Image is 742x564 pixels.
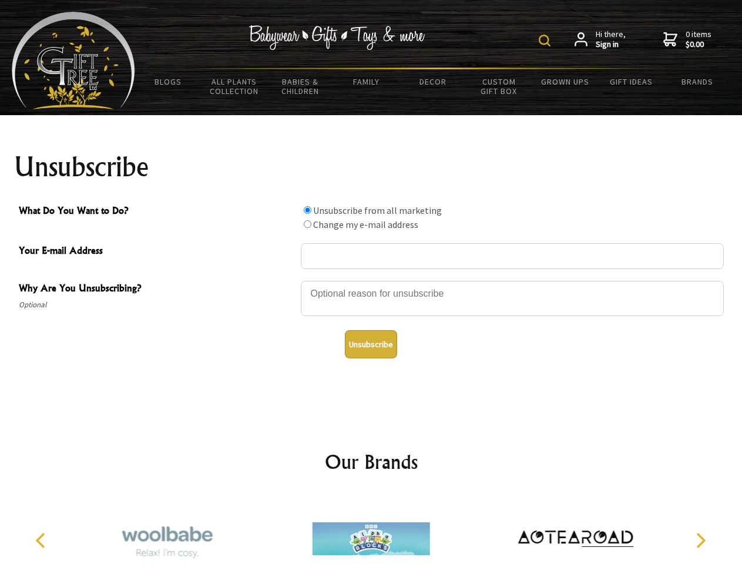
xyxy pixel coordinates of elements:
[399,69,466,94] a: Decor
[596,29,626,50] span: Hi there,
[249,25,425,50] img: Babywear - Gifts - Toys & more
[686,39,711,50] strong: $0.00
[23,448,719,476] h2: Our Brands
[19,243,295,260] span: Your E-mail Address
[345,330,397,358] button: Unsubscribe
[14,153,728,181] h1: Unsubscribe
[663,29,711,50] a: 0 items$0.00
[664,69,731,94] a: Brands
[539,35,550,46] img: product search
[19,298,295,312] span: Optional
[532,69,598,94] a: Grown Ups
[202,69,268,103] a: All Plants Collection
[686,29,711,50] span: 0 items
[304,206,311,214] input: What Do You Want to Do?
[19,281,295,298] span: Why Are You Unsubscribing?
[598,69,664,94] a: Gift Ideas
[687,528,713,553] button: Next
[29,528,55,553] button: Previous
[19,203,295,220] span: What Do You Want to Do?
[301,243,724,269] input: Your E-mail Address
[466,69,532,103] a: Custom Gift Box
[575,29,626,50] a: Hi there,Sign in
[301,281,724,316] textarea: Why Are You Unsubscribing?
[334,69,400,94] a: Family
[596,39,626,50] strong: Sign in
[304,220,311,228] input: What Do You Want to Do?
[12,12,135,109] img: Babyware - Gifts - Toys and more...
[313,204,442,216] label: Unsubscribe from all marketing
[267,69,334,103] a: Babies & Children
[313,219,418,230] label: Change my e-mail address
[135,69,202,94] a: BLOGS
